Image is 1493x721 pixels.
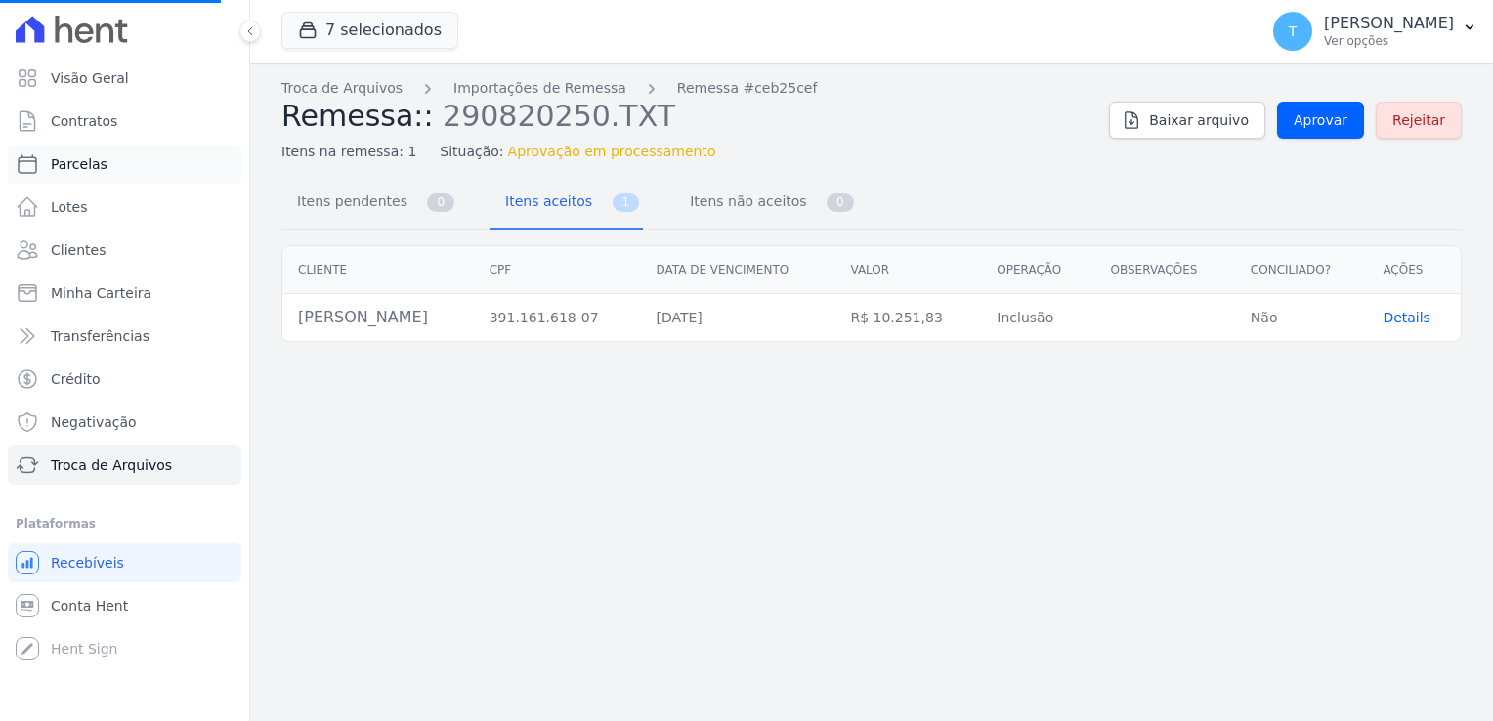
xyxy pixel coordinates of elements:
[282,294,474,342] td: [PERSON_NAME]
[827,193,854,212] span: 0
[1235,294,1368,342] td: Não
[493,182,596,221] span: Itens aceitos
[8,403,241,442] a: Negativação
[508,142,716,162] span: Aprovação em processamento
[8,59,241,98] a: Visão Geral
[281,178,858,230] nav: Tab selector
[1376,102,1462,139] a: Rejeitar
[677,78,818,99] a: Remessa #ceb25cef
[51,553,124,573] span: Recebíveis
[474,246,641,294] th: CPF
[674,178,858,230] a: Itens não aceitos 0
[1095,246,1235,294] th: Observações
[1367,246,1461,294] th: Ações
[1235,246,1368,294] th: Conciliado?
[51,68,129,88] span: Visão Geral
[8,543,241,582] a: Recebíveis
[8,102,241,141] a: Contratos
[281,178,458,230] a: Itens pendentes 0
[8,360,241,399] a: Crédito
[1383,310,1430,325] a: Details
[1149,110,1249,130] span: Baixar arquivo
[51,240,106,260] span: Clientes
[981,294,1094,342] td: Inclusão
[1324,33,1454,49] p: Ver opções
[453,78,626,99] a: Importações de Remessa
[51,596,128,615] span: Conta Hent
[51,412,137,432] span: Negativação
[1324,14,1454,33] p: [PERSON_NAME]
[281,99,434,133] span: Remessa::
[51,111,117,131] span: Contratos
[8,188,241,227] a: Lotes
[474,294,641,342] td: 391.161.618-07
[51,154,107,174] span: Parcelas
[981,246,1094,294] th: Operação
[51,197,88,217] span: Lotes
[281,142,416,162] span: Itens na remessa: 1
[427,193,454,212] span: 0
[281,12,458,49] button: 7 selecionados
[1392,110,1445,130] span: Rejeitar
[281,78,403,99] a: Troca de Arquivos
[1109,102,1265,139] a: Baixar arquivo
[281,78,1093,99] nav: Breadcrumb
[443,97,675,133] span: 290820250.TXT
[1383,310,1430,325] span: translation missing: pt-BR.manager.charges.file_imports.show.table_row.details
[51,326,149,346] span: Transferências
[834,294,981,342] td: R$ 10.251,83
[16,512,234,535] div: Plataformas
[8,274,241,313] a: Minha Carteira
[490,178,643,230] a: Itens aceitos 1
[8,317,241,356] a: Transferências
[640,294,834,342] td: [DATE]
[440,142,503,162] span: Situação:
[678,182,810,221] span: Itens não aceitos
[282,246,474,294] th: Cliente
[8,231,241,270] a: Clientes
[51,455,172,475] span: Troca de Arquivos
[1289,24,1298,38] span: T
[51,369,101,389] span: Crédito
[285,182,411,221] span: Itens pendentes
[8,445,241,485] a: Troca de Arquivos
[51,283,151,303] span: Minha Carteira
[8,586,241,625] a: Conta Hent
[613,193,640,212] span: 1
[834,246,981,294] th: Valor
[640,246,834,294] th: Data de vencimento
[1258,4,1493,59] button: T [PERSON_NAME] Ver opções
[1294,110,1347,130] span: Aprovar
[8,145,241,184] a: Parcelas
[1277,102,1364,139] a: Aprovar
